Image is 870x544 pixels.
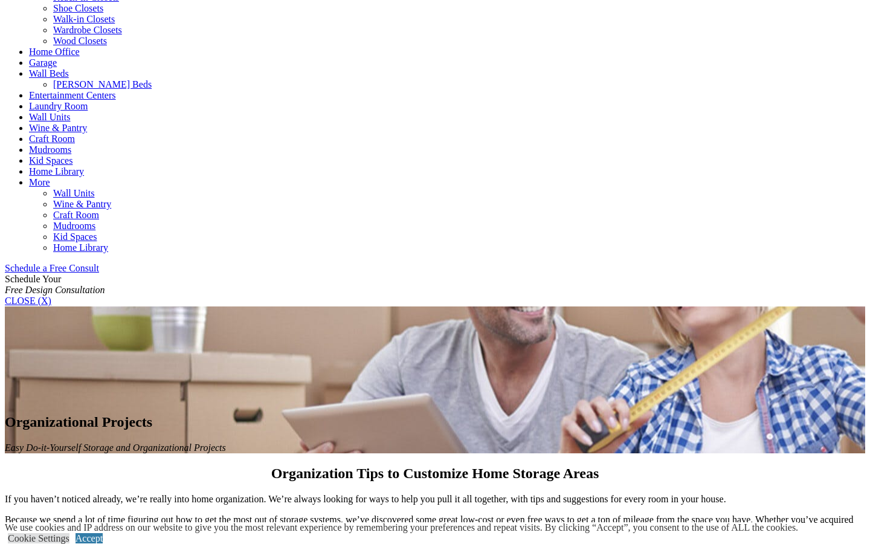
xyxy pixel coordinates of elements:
a: Kid Spaces [53,232,97,242]
a: Mudrooms [53,221,95,231]
a: Wood Closets [53,36,107,46]
a: Wall Beds [29,68,69,79]
a: Cookie Settings [8,533,69,543]
a: Craft Room [29,134,75,144]
a: Kid Spaces [29,155,72,166]
a: Craft Room [53,210,99,220]
a: Garage [29,57,57,68]
a: Home Library [53,242,108,253]
a: [PERSON_NAME] Beds [53,79,152,89]
a: Schedule a Free Consult (opens a dropdown menu) [5,263,99,273]
em: Easy Do-it-Yourself Storage and Organizational Projects [5,442,226,453]
a: CLOSE (X) [5,296,51,306]
a: More menu text will display only on big screen [29,177,50,187]
a: Wine & Pantry [53,199,111,209]
a: Home Library [29,166,84,176]
a: Accept [76,533,103,543]
h2: Organization Tips to Customize Home Storage Areas [5,465,865,482]
em: Free Design Consultation [5,285,105,295]
span: Schedule Your [5,274,105,295]
a: Wall Units [53,188,94,198]
a: Home Office [29,47,80,57]
a: Wall Units [29,112,70,122]
p: Because we spend a lot of time figuring out how to get the most out of storage systems, we’ve dis... [5,514,865,536]
a: Mudrooms [29,144,71,155]
a: Shoe Closets [53,3,103,13]
h1: Organizational Projects [5,414,865,430]
div: We use cookies and IP address on our website to give you the most relevant experience by remember... [5,522,798,533]
span: If you haven’t noticed already, we’re really into home organization. We’re always looking for way... [5,494,726,504]
a: Entertainment Centers [29,90,116,100]
a: Wardrobe Closets [53,25,122,35]
a: Wine & Pantry [29,123,87,133]
a: Laundry Room [29,101,88,111]
a: Walk-in Closets [53,14,115,24]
